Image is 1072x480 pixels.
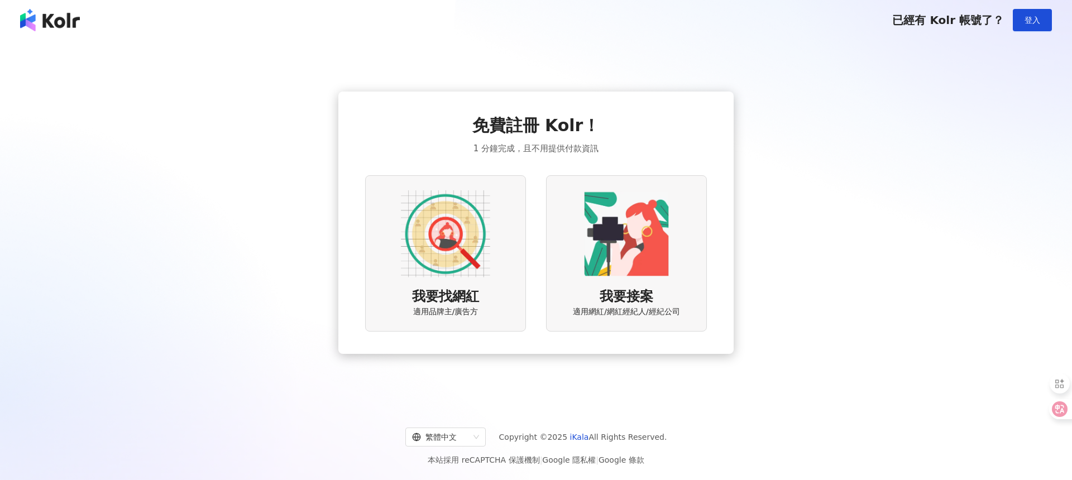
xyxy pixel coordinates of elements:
[428,453,644,467] span: 本站採用 reCAPTCHA 保護機制
[412,428,469,446] div: 繁體中文
[499,430,667,444] span: Copyright © 2025 All Rights Reserved.
[599,455,644,464] a: Google 條款
[892,13,1004,27] span: 已經有 Kolr 帳號了？
[1013,9,1052,31] button: 登入
[600,287,653,306] span: 我要接案
[542,455,596,464] a: Google 隱私權
[540,455,543,464] span: |
[20,9,80,31] img: logo
[573,306,679,318] span: 適用網紅/網紅經紀人/經紀公司
[401,189,490,279] img: AD identity option
[472,114,600,137] span: 免費註冊 Kolr！
[412,287,479,306] span: 我要找網紅
[582,189,671,279] img: KOL identity option
[413,306,478,318] span: 適用品牌主/廣告方
[1025,16,1040,25] span: 登入
[596,455,599,464] span: |
[570,433,589,441] a: iKala
[473,142,599,155] span: 1 分鐘完成，且不用提供付款資訊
